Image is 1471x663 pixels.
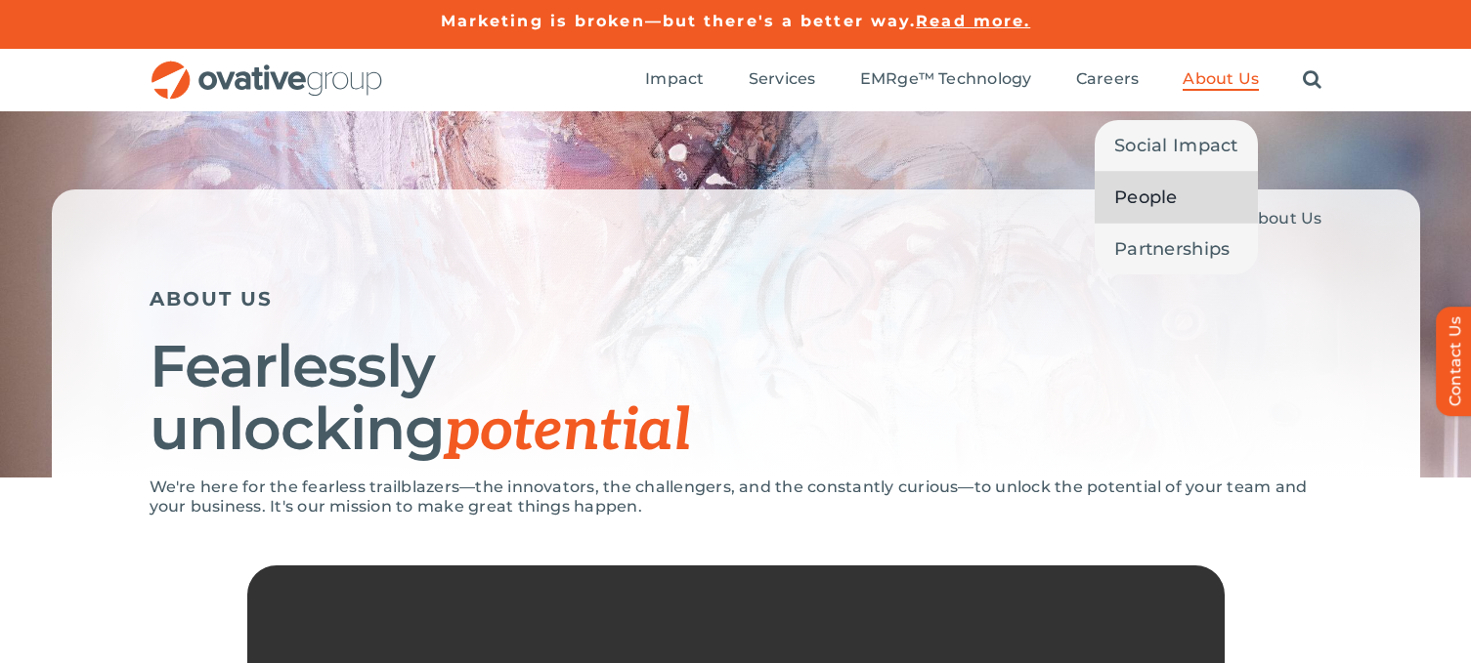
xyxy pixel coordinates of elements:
a: Read more. [916,12,1030,30]
span: About Us [1183,69,1259,89]
a: EMRge™ Technology [860,69,1032,91]
span: Social Impact [1114,132,1238,159]
span: Careers [1076,69,1140,89]
a: Social Impact [1095,120,1258,171]
span: People [1114,184,1178,211]
h5: ABOUT US [150,287,1322,311]
a: Partnerships [1095,224,1258,274]
a: Search [1303,69,1321,91]
span: About Us [1246,209,1322,228]
h1: Fearlessly unlocking [150,335,1322,463]
span: Partnerships [1114,235,1230,263]
span: EMRge™ Technology [860,69,1032,89]
p: We're here for the fearless trailblazers—the innovators, the challengers, and the constantly curi... [150,477,1322,517]
span: Services [749,69,816,89]
a: About Us [1183,69,1259,91]
span: potential [445,396,690,467]
span: » [1188,209,1321,228]
nav: Menu [645,49,1321,111]
a: Impact [645,69,704,91]
a: Careers [1076,69,1140,91]
a: People [1095,172,1258,223]
a: OG_Full_horizontal_RGB [150,59,384,77]
a: Services [749,69,816,91]
a: Marketing is broken—but there's a better way. [441,12,917,30]
span: Impact [645,69,704,89]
